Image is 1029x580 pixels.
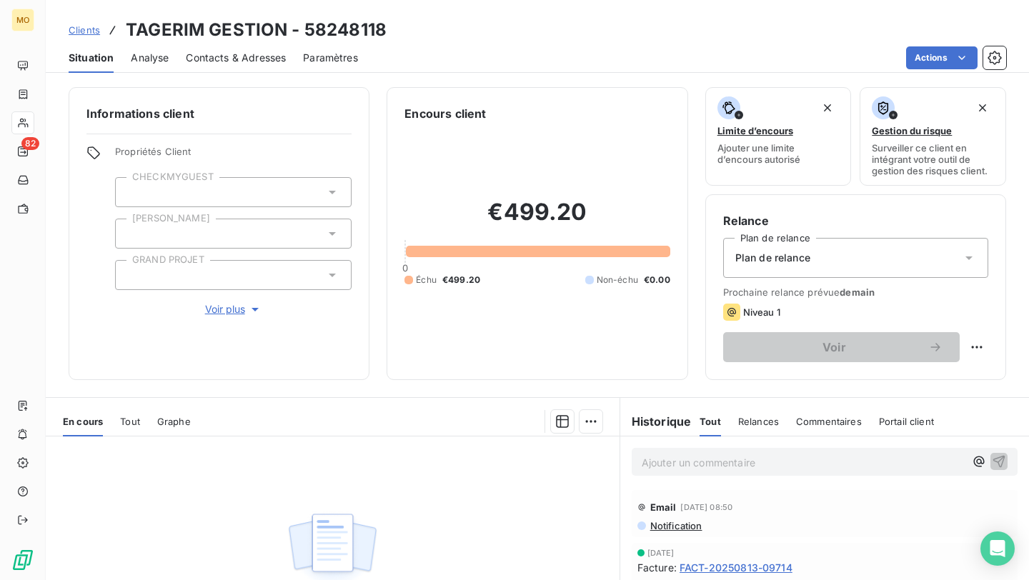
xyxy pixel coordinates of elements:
span: Limite d’encours [717,125,793,136]
span: Portail client [879,416,934,427]
span: Plan de relance [735,251,810,265]
span: Voir [740,341,928,353]
span: Notification [649,520,702,531]
h2: €499.20 [404,198,670,241]
a: Clients [69,23,100,37]
span: Relances [738,416,779,427]
span: FACT-20250813-09714 [680,560,792,575]
input: Ajouter une valeur [127,186,139,199]
h6: Encours client [404,105,486,122]
span: €0.00 [644,274,670,286]
span: Échu [416,274,437,286]
span: Surveiller ce client en intégrant votre outil de gestion des risques client. [872,142,994,176]
h6: Informations client [86,105,352,122]
span: Tout [700,416,721,427]
span: demain [840,286,875,298]
h3: TAGERIM GESTION - 58248118 [126,17,387,43]
input: Ajouter une valeur [127,269,139,281]
span: Situation [69,51,114,65]
img: Logo LeanPay [11,549,34,571]
span: Facture : [637,560,677,575]
button: Limite d’encoursAjouter une limite d’encours autorisé [705,87,852,186]
span: Contacts & Adresses [186,51,286,65]
span: [DATE] 08:50 [680,503,732,511]
span: Ajouter une limite d’encours autorisé [717,142,840,165]
div: MO [11,9,34,31]
span: [DATE] [647,549,675,557]
input: Ajouter une valeur [127,227,139,240]
button: Voir plus [115,301,352,317]
span: Clients [69,24,100,36]
span: Graphe [157,416,191,427]
span: Voir plus [205,302,262,316]
div: Open Intercom Messenger [980,531,1015,566]
span: En cours [63,416,103,427]
span: Tout [120,416,140,427]
span: Prochaine relance prévue [723,286,988,298]
span: Commentaires [796,416,862,427]
button: Gestion du risqueSurveiller ce client en intégrant votre outil de gestion des risques client. [860,87,1006,186]
h6: Relance [723,212,988,229]
button: Actions [906,46,978,69]
span: Analyse [131,51,169,65]
span: €499.20 [442,274,480,286]
span: Niveau 1 [743,306,780,318]
span: Non-échu [597,274,638,286]
span: Gestion du risque [872,125,952,136]
h6: Historique [620,413,692,430]
button: Voir [723,332,960,362]
span: Email [650,501,677,513]
span: Paramètres [303,51,358,65]
span: 0 [402,262,408,274]
span: 82 [21,137,39,150]
span: Propriétés Client [115,146,352,166]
